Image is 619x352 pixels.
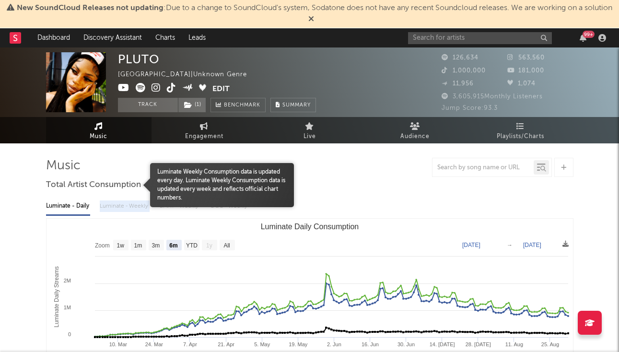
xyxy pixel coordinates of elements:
[308,16,314,23] span: Dismiss
[53,266,59,327] text: Luminate Daily Streams
[429,341,455,347] text: 14. [DATE]
[282,103,311,108] span: Summary
[507,81,536,87] span: 1,074
[90,131,107,142] span: Music
[260,223,359,231] text: Luminate Daily Consumption
[118,98,178,112] button: Track
[442,105,498,111] span: Jump Score: 93.3
[169,242,177,249] text: 6m
[408,32,552,44] input: Search for artists
[465,341,491,347] text: 28. [DATE]
[152,117,257,143] a: Engagement
[507,55,545,61] span: 563,560
[178,98,206,112] span: ( 1 )
[183,341,197,347] text: 7. Apr
[117,242,124,249] text: 1w
[397,341,415,347] text: 30. Jun
[541,341,559,347] text: 25. Aug
[17,4,612,12] span: : Due to a change to SoundCloud's system, Sodatone does not have any recent Soundcloud releases. ...
[206,242,212,249] text: 1y
[118,52,160,66] div: PLUTO
[257,117,362,143] a: Live
[109,341,127,347] text: 10. Mar
[134,242,142,249] text: 1m
[523,242,541,248] text: [DATE]
[182,28,212,47] a: Leads
[270,98,316,112] button: Summary
[289,341,308,347] text: 19. May
[442,55,479,61] span: 126,634
[507,68,544,74] span: 181,000
[185,131,223,142] span: Engagement
[304,131,316,142] span: Live
[432,164,534,172] input: Search by song name or URL
[400,131,430,142] span: Audience
[442,68,486,74] span: 1,000,000
[361,341,378,347] text: 16. Jun
[63,278,70,283] text: 2M
[68,331,70,337] text: 0
[212,83,230,95] button: Edit
[186,242,197,249] text: YTD
[17,4,164,12] span: New SoundCloud Releases not updating
[327,341,341,347] text: 2. Jun
[583,31,595,38] div: 99 +
[63,305,70,310] text: 1M
[254,341,270,347] text: 5. May
[442,94,543,100] span: 3,605,915 Monthly Listeners
[118,69,258,81] div: [GEOGRAPHIC_DATA] | Unknown Genre
[46,198,90,214] div: Luminate - Daily
[149,28,182,47] a: Charts
[223,242,230,249] text: All
[224,100,260,111] span: Benchmark
[152,242,160,249] text: 3m
[46,179,141,191] span: Total Artist Consumption
[218,341,234,347] text: 21. Apr
[505,341,523,347] text: 11. Aug
[178,98,206,112] button: (1)
[210,98,266,112] a: Benchmark
[507,242,513,248] text: →
[442,81,474,87] span: 11,956
[468,117,573,143] a: Playlists/Charts
[31,28,77,47] a: Dashboard
[497,131,544,142] span: Playlists/Charts
[580,34,586,42] button: 99+
[150,168,294,202] span: Luminate Weekly Consumption data is updated every day. Luminate Weekly Consumption data is update...
[145,341,163,347] text: 24. Mar
[46,117,152,143] a: Music
[77,28,149,47] a: Discovery Assistant
[462,242,480,248] text: [DATE]
[95,242,110,249] text: Zoom
[362,117,468,143] a: Audience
